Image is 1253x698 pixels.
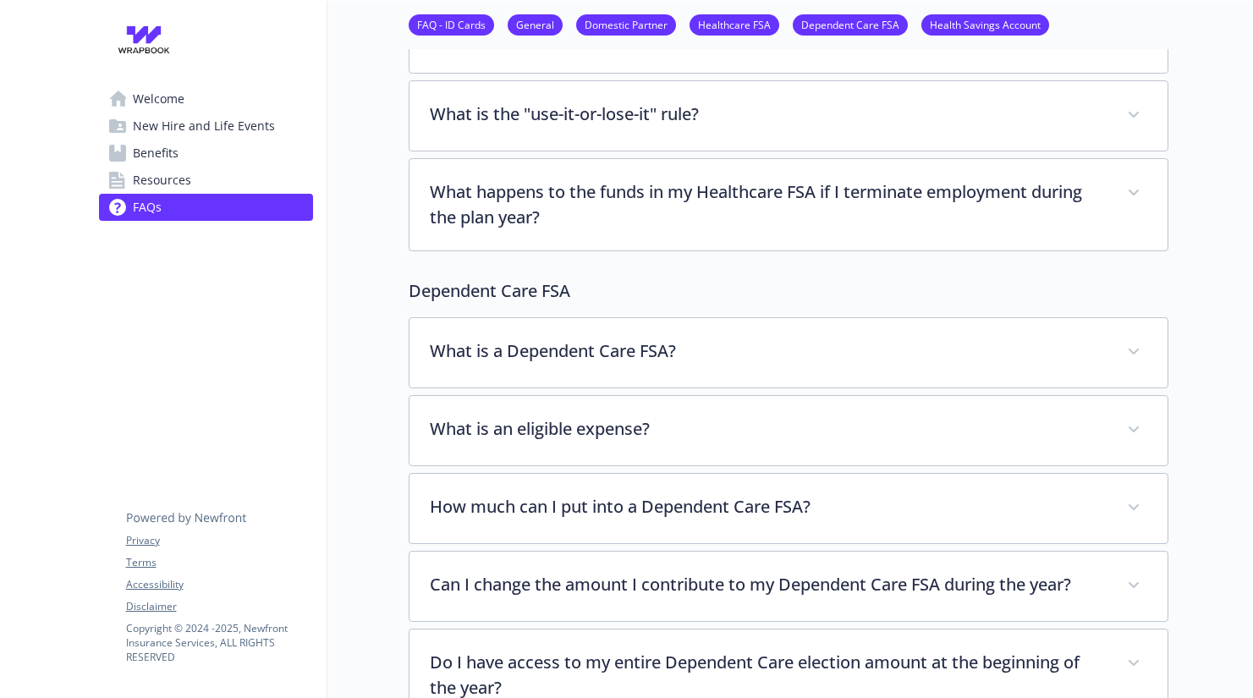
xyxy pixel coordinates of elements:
[430,179,1107,230] p: What happens to the funds in my Healthcare FSA if I terminate employment during the plan year?
[126,533,312,548] a: Privacy
[409,278,1168,304] p: Dependent Care FSA
[430,494,1107,519] p: How much can I put into a Dependent Care FSA?
[133,113,275,140] span: New Hire and Life Events
[409,318,1168,387] div: What is a Dependent Care FSA?
[921,16,1049,32] a: Health Savings Account
[126,577,312,592] a: Accessibility
[99,140,313,167] a: Benefits
[409,552,1168,621] div: Can I change the amount I contribute to my Dependent Care FSA during the year?
[126,599,312,614] a: Disclaimer
[508,16,563,32] a: General
[793,16,908,32] a: Dependent Care FSA
[430,102,1107,127] p: What is the "use-it-or-lose-it" rule?
[430,416,1107,442] p: What is an eligible expense?
[99,167,313,194] a: Resources
[409,159,1168,250] div: What happens to the funds in my Healthcare FSA if I terminate employment during the plan year?
[133,167,191,194] span: Resources
[690,16,779,32] a: Healthcare FSA
[430,338,1107,364] p: What is a Dependent Care FSA?
[99,194,313,221] a: FAQs
[409,396,1168,465] div: What is an eligible expense?
[133,85,184,113] span: Welcome
[409,474,1168,543] div: How much can I put into a Dependent Care FSA?
[133,140,179,167] span: Benefits
[409,81,1168,151] div: What is the "use-it-or-lose-it" rule?
[133,194,162,221] span: FAQs
[99,113,313,140] a: New Hire and Life Events
[430,572,1107,597] p: Can I change the amount I contribute to my Dependent Care FSA during the year?
[126,621,312,664] p: Copyright © 2024 - 2025 , Newfront Insurance Services, ALL RIGHTS RESERVED
[576,16,676,32] a: Domestic Partner
[126,555,312,570] a: Terms
[99,85,313,113] a: Welcome
[409,16,494,32] a: FAQ - ID Cards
